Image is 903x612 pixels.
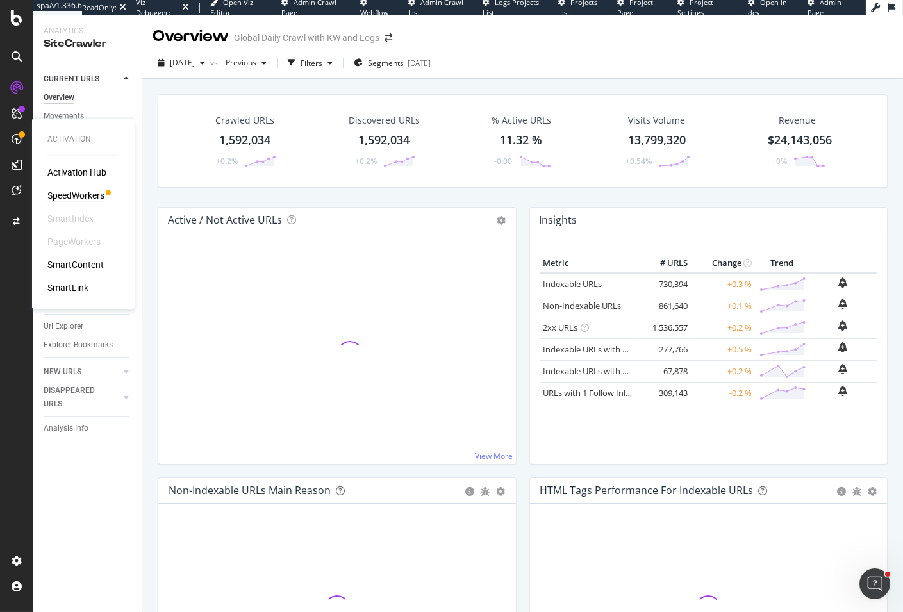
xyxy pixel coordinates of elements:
div: bug [852,487,861,496]
td: 309,143 [640,382,691,404]
a: Analysis Info [44,422,133,435]
div: Overview [44,91,74,104]
div: 13,799,320 [628,132,686,149]
div: -0.00 [495,156,513,167]
button: Filters [283,53,338,73]
a: View More [476,451,513,461]
a: DISAPPEARED URLS [44,384,120,411]
span: Segments [368,58,404,69]
div: ReadOnly: [82,3,117,13]
div: 1,592,034 [358,132,410,149]
td: 67,878 [640,360,691,382]
a: Url Explorer [44,320,133,333]
button: Segments[DATE] [349,53,436,73]
h4: Insights [540,211,577,229]
a: Indexable URLs with Bad Description [543,365,683,377]
button: [DATE] [153,53,210,73]
div: Analysis Info [44,422,88,435]
a: Indexable URLs with Bad H1 [543,343,650,355]
span: vs [210,57,220,68]
th: Trend [755,254,809,273]
div: bell-plus [839,299,848,309]
div: +0% [772,156,787,167]
td: +0.3 % [691,273,755,295]
div: [DATE] [408,58,431,69]
div: PageWorkers [47,235,101,248]
h4: Active / Not Active URLs [168,211,282,229]
span: Revenue [779,114,816,127]
a: Overview [44,91,133,104]
div: CURRENT URLS [44,72,99,86]
iframe: Intercom live chat [859,568,890,599]
div: Overview [153,26,229,47]
div: 11.32 % [501,132,543,149]
div: Analytics [44,26,131,37]
div: Discovered URLs [349,114,420,127]
div: NEW URLS [44,365,81,379]
td: -0.2 % [691,382,755,404]
div: Crawled URLs [215,114,274,127]
a: Activation Hub [47,166,106,179]
div: HTML Tags Performance for Indexable URLs [540,484,754,497]
div: Url Explorer [44,320,83,333]
td: 1,536,557 [640,317,691,338]
th: Change [691,254,755,273]
div: bell-plus [839,364,848,374]
div: Activation [47,134,119,145]
div: bell-plus [839,386,848,396]
button: Previous [220,53,272,73]
div: bell-plus [839,277,848,288]
div: Global Daily Crawl with KW and Logs [234,31,379,44]
span: $24,143,056 [768,132,832,147]
div: gear [868,487,877,496]
div: Movements [44,110,84,123]
div: Visits Volume [628,114,685,127]
th: Metric [540,254,640,273]
div: % Active URLs [492,114,551,127]
a: Explorer Bookmarks [44,338,133,352]
td: 861,640 [640,295,691,317]
td: +0.5 % [691,338,755,360]
a: 2xx URLs [543,322,578,333]
td: +0.1 % [691,295,755,317]
div: gear [497,487,506,496]
div: bug [481,487,490,496]
span: Previous [220,57,256,68]
div: SiteCrawler [44,37,131,51]
td: +0.2 % [691,317,755,338]
div: bell-plus [839,320,848,331]
div: circle-info [837,487,846,496]
a: Indexable URLs [543,278,602,290]
div: Explorer Bookmarks [44,338,113,352]
span: Webflow [360,8,389,17]
th: # URLS [640,254,691,273]
div: arrow-right-arrow-left [385,33,392,42]
a: NEW URLS [44,365,120,379]
a: Movements [44,110,133,123]
a: SmartLink [47,281,88,294]
a: SpeedWorkers [47,189,104,202]
div: bell-plus [839,342,848,352]
div: Non-Indexable URLs Main Reason [169,484,331,497]
td: 277,766 [640,338,691,360]
div: 1,592,034 [219,132,270,149]
td: 730,394 [640,273,691,295]
div: +0.2% [216,156,238,167]
div: circle-info [466,487,475,496]
i: Options [497,216,506,225]
div: DISAPPEARED URLS [44,384,108,411]
div: +0.2% [355,156,377,167]
a: URLs with 1 Follow Inlink [543,387,638,399]
a: SmartContent [47,258,104,271]
td: +0.2 % [691,360,755,382]
a: CURRENT URLS [44,72,120,86]
div: SmartIndex [47,212,94,225]
div: +0.54% [625,156,652,167]
span: 2025 Aug. 19th [170,57,195,68]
